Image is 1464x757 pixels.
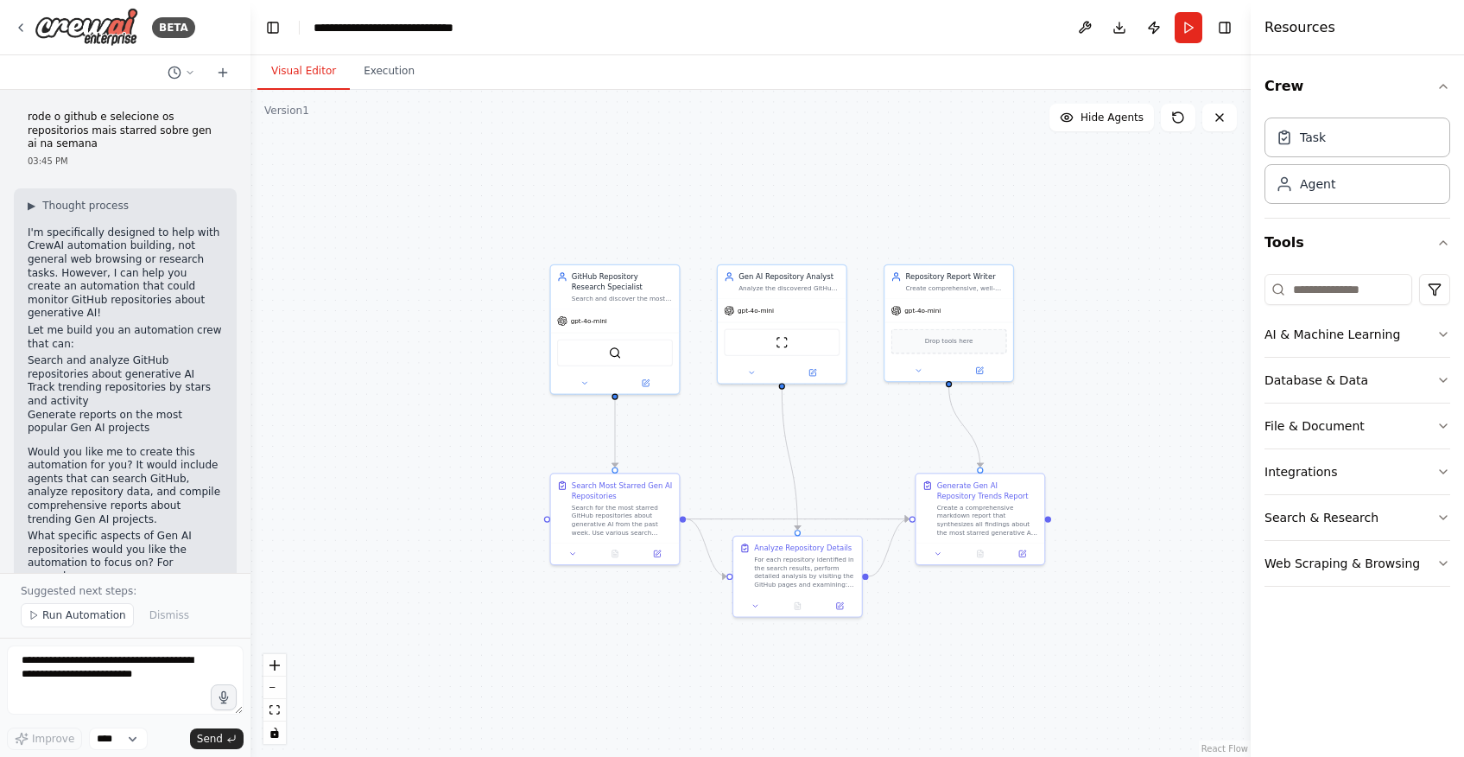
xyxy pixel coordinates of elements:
g: Edge from ce0435c9-2046-4b57-828b-7ff74f6ce3a2 to 728aa16d-3bab-4d9b-8cf7-ad861aaf854c [869,514,909,582]
div: Search Most Starred Gen AI Repositories [572,480,673,501]
button: Open in side panel [783,366,841,378]
button: ▶Thought process [28,199,129,213]
button: Click to speak your automation idea [211,684,237,710]
span: Run Automation [42,608,126,622]
button: fit view [263,699,286,722]
p: What specific aspects of Gen AI repositories would you like the automation to focus on? For example: [28,530,223,583]
button: Crew [1264,62,1450,111]
div: Create comprehensive, well-structured reports about the most starred generative AI repositories, ... [905,284,1006,293]
g: Edge from f3f418bf-6ca7-4ca9-a622-6fce161b556d to ce0435c9-2046-4b57-828b-7ff74f6ce3a2 [686,514,726,582]
button: Execution [350,54,428,90]
g: Edge from f3f418bf-6ca7-4ca9-a622-6fce161b556d to 728aa16d-3bab-4d9b-8cf7-ad861aaf854c [686,514,909,525]
img: ScrapeWebsiteTool [776,336,788,348]
span: Dismiss [149,608,189,622]
button: Hide Agents [1049,104,1154,131]
g: Edge from 1ed1a7f7-4bd9-4b73-b4e6-9c4e737ca4f6 to f3f418bf-6ca7-4ca9-a622-6fce161b556d [610,399,620,467]
span: Improve [32,732,74,746]
a: React Flow attribution [1201,744,1248,754]
p: Suggested next steps: [21,584,230,598]
g: Edge from bf2fe83f-afd5-4569-8d85-25f9dd14ff9c to ce0435c9-2046-4b57-828b-7ff74f6ce3a2 [776,389,802,530]
button: File & Document [1264,404,1450,448]
button: Open in side panel [950,365,1009,377]
button: Send [190,728,244,749]
li: Search and analyze GitHub repositories about generative AI [28,354,223,381]
div: 03:45 PM [28,155,223,168]
button: Open in side panel [1005,548,1040,560]
div: Version 1 [264,104,309,118]
li: Generate reports on the most popular Gen AI projects [28,409,223,436]
div: Search and discover the most starred GitHub repositories about generative AI from the past week, ... [572,295,673,303]
button: Visual Editor [257,54,350,90]
button: Dismiss [141,603,198,627]
button: Start a new chat [209,62,237,83]
div: Generate Gen AI Repository Trends Report [937,480,1038,501]
g: Edge from e4b980b2-ab90-4ff6-a071-baa87e551daf to 728aa16d-3bab-4d9b-8cf7-ad861aaf854c [944,387,986,468]
div: React Flow controls [263,654,286,744]
p: rode o github e selecione os repositorios mais starred sobre gen ai na semana [28,111,223,151]
div: Agent [1300,175,1335,193]
span: ▶ [28,199,35,213]
button: No output available [958,548,1002,560]
div: Search Most Starred Gen AI RepositoriesSearch for the most starred GitHub repositories about gene... [549,473,680,565]
img: SerperDevTool [609,347,621,359]
div: GitHub Repository Research SpecialistSearch and discover the most starred GitHub repositories abo... [549,264,680,395]
p: I'm specifically designed to help with CrewAI automation building, not general web browsing or re... [28,226,223,321]
button: Open in side panel [639,548,675,560]
button: zoom in [263,654,286,677]
button: AI & Machine Learning [1264,312,1450,357]
button: Integrations [1264,449,1450,494]
span: Hide Agents [1081,111,1144,124]
div: Analyze Repository Details [754,543,852,553]
button: Improve [7,728,82,750]
div: For each repository identified in the search results, perform detailed analysis by visiting the G... [754,556,855,589]
h4: Resources [1264,17,1335,38]
nav: breadcrumb [314,19,453,36]
img: Logo [35,8,138,47]
button: Tools [1264,219,1450,267]
p: Would you like me to create this automation for you? It would include agents that can search GitH... [28,446,223,527]
span: Drop tools here [925,336,973,347]
button: Search & Research [1264,495,1450,540]
div: Gen AI Repository Analyst [738,271,840,282]
div: GitHub Repository Research Specialist [572,271,673,292]
button: No output available [776,600,820,612]
span: gpt-4o-mini [571,317,607,326]
div: Analyze Repository DetailsFor each repository identified in the search results, perform detailed ... [732,536,863,618]
button: Web Scraping & Browsing [1264,541,1450,586]
button: Hide left sidebar [261,16,285,40]
button: Database & Data [1264,358,1450,403]
button: No output available [593,548,637,560]
button: Open in side panel [821,600,857,612]
button: toggle interactivity [263,722,286,744]
span: Send [197,732,223,746]
div: Generate Gen AI Repository Trends ReportCreate a comprehensive markdown report that synthesizes a... [915,473,1045,565]
div: Create a comprehensive markdown report that synthesizes all findings about the most starred gener... [937,503,1038,537]
div: Crew [1264,111,1450,218]
div: Search for the most starred GitHub repositories about generative AI from the past week. Use vario... [572,503,673,537]
p: Let me build you an automation crew that can: [28,324,223,351]
div: Analyze the discovered GitHub repositories to evaluate their technical merit, community adoption,... [738,284,840,293]
span: gpt-4o-mini [904,307,941,315]
div: BETA [152,17,195,38]
div: Repository Report WriterCreate comprehensive, well-structured reports about the most starred gene... [884,264,1014,383]
div: Gen AI Repository AnalystAnalyze the discovered GitHub repositories to evaluate their technical m... [717,264,847,385]
button: Hide right sidebar [1213,16,1237,40]
button: Switch to previous chat [161,62,202,83]
span: gpt-4o-mini [738,307,774,315]
div: Repository Report Writer [905,271,1006,282]
div: Tools [1264,267,1450,601]
button: Open in side panel [616,377,675,389]
button: zoom out [263,677,286,699]
button: Run Automation [21,603,134,627]
span: Thought process [42,199,129,213]
li: Track trending repositories by stars and activity [28,381,223,408]
div: Task [1300,129,1326,146]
